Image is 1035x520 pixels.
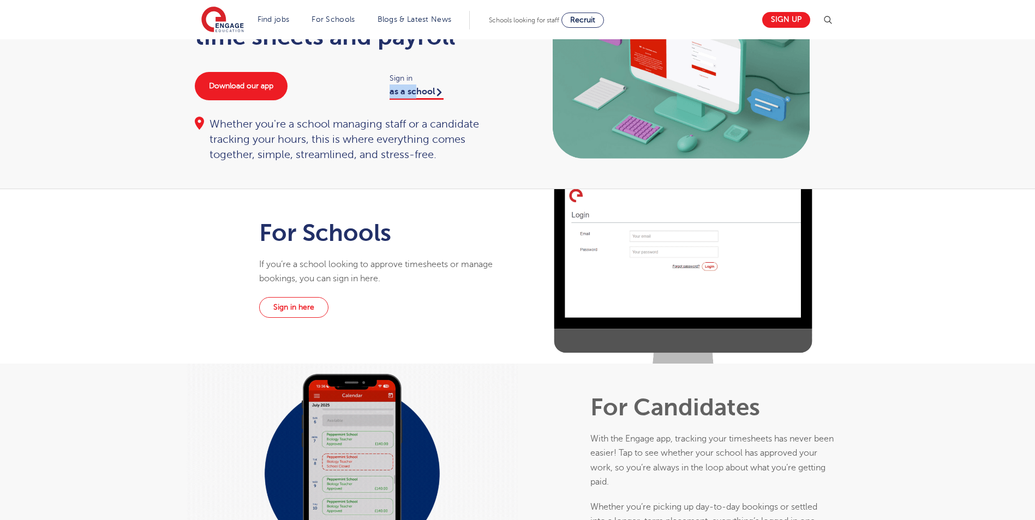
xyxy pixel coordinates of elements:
a: Blogs & Latest News [378,15,452,23]
a: as a school [390,87,444,100]
a: Find jobs [258,15,290,23]
h1: For Schools [259,219,503,246]
span: Recruit [570,16,595,24]
a: For Schools [312,15,355,23]
a: Download our app [195,72,288,100]
h1: For Candidates [590,394,834,421]
div: Whether you're a school managing staff or a candidate tracking your hours, this is where everythi... [195,117,507,162]
a: Sign in here [259,297,328,318]
span: Sign in [390,72,507,84]
a: Sign up [762,12,810,28]
span: With the Engage app, tracking your timesheets has never been easier! Tap to see whether your scho... [590,434,834,487]
a: Recruit [561,13,604,28]
span: Schools looking for staff [489,16,559,24]
img: Engage Education [201,7,244,34]
p: If you’re a school looking to approve timesheets or manage bookings, you can sign in here. [259,257,503,286]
